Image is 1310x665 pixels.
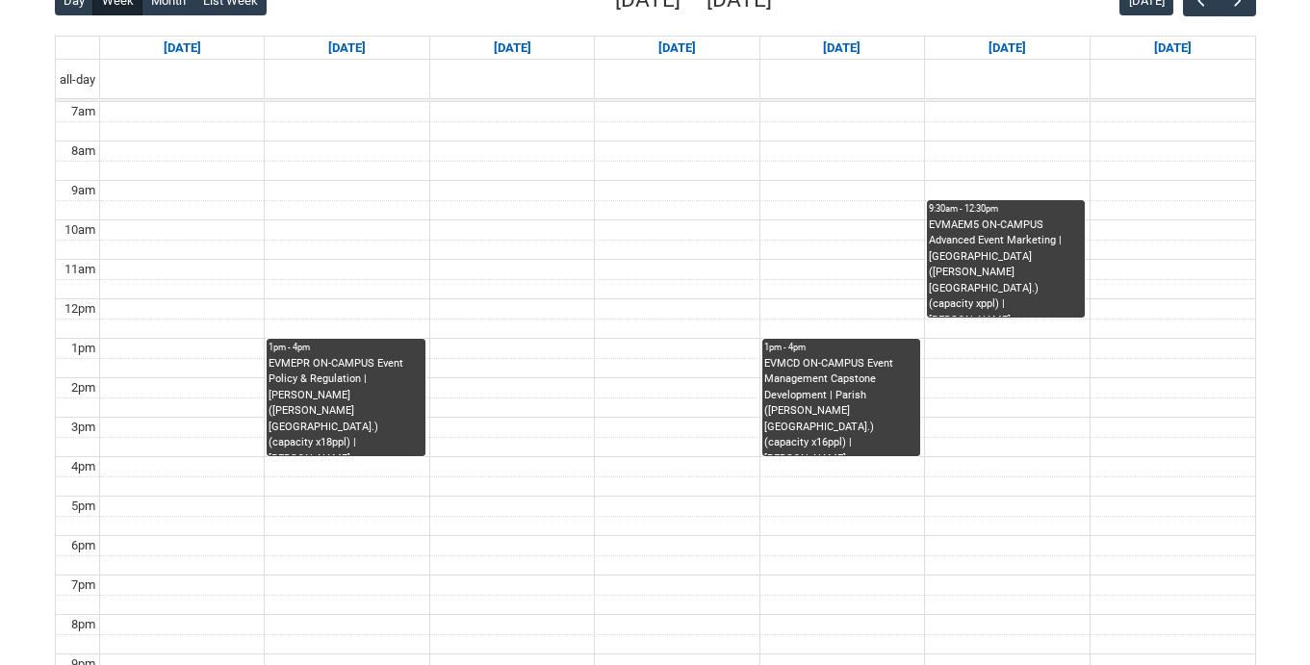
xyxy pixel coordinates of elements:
div: EVMCD ON-CAMPUS Event Management Capstone Development | Parish ([PERSON_NAME][GEOGRAPHIC_DATA].) ... [764,356,918,456]
div: 1pm [67,339,99,358]
a: Go to September 15, 2025 [324,37,370,60]
span: all-day [56,70,99,90]
a: Go to September 19, 2025 [985,37,1030,60]
div: 10am [61,220,99,240]
div: EVMAEM5 ON-CAMPUS Advanced Event Marketing | [GEOGRAPHIC_DATA] ([PERSON_NAME][GEOGRAPHIC_DATA].) ... [929,217,1083,318]
div: 11am [61,260,99,279]
div: 1pm - 4pm [764,341,918,354]
a: Go to September 16, 2025 [490,37,535,60]
div: 8pm [67,615,99,634]
a: Go to September 14, 2025 [160,37,205,60]
div: 5pm [67,497,99,516]
div: EVMEPR ON-CAMPUS Event Policy & Regulation | [PERSON_NAME] ([PERSON_NAME][GEOGRAPHIC_DATA].) (cap... [269,356,423,456]
a: Go to September 18, 2025 [819,37,864,60]
div: 6pm [67,536,99,555]
div: 9:30am - 12:30pm [929,202,1083,216]
a: Go to September 20, 2025 [1150,37,1195,60]
a: Go to September 17, 2025 [655,37,700,60]
div: 9am [67,181,99,200]
div: 7pm [67,575,99,595]
div: 1pm - 4pm [269,341,423,354]
div: 7am [67,102,99,121]
div: 4pm [67,457,99,476]
div: 12pm [61,299,99,319]
div: 8am [67,141,99,161]
div: 2pm [67,378,99,397]
div: 3pm [67,418,99,437]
